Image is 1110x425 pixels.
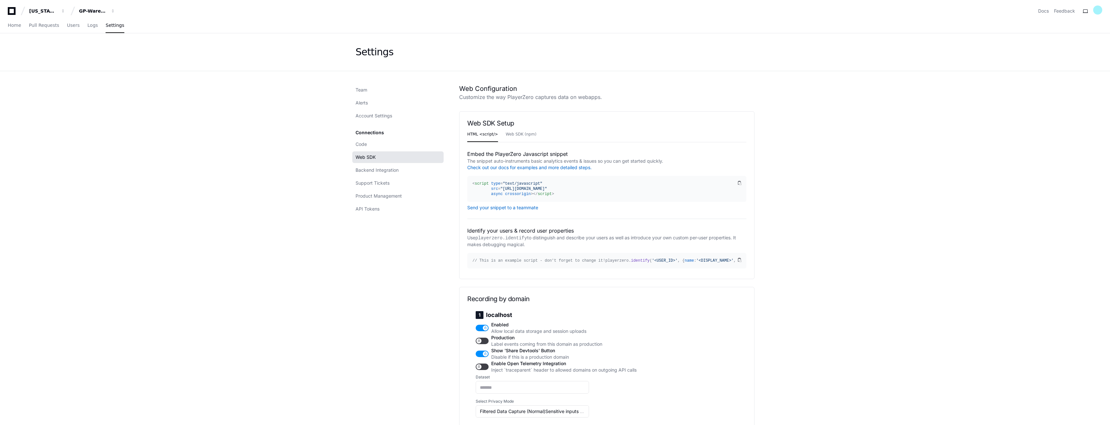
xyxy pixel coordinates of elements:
[1054,8,1075,14] button: Feedback
[467,165,592,170] a: Check out our docs for examples and more detailed steps.
[491,360,637,367] span: Enable Open Telemetry Integration
[356,46,393,58] div: Settings
[491,334,637,341] span: Production
[491,347,637,354] span: Show 'Share Devtools' Button
[467,150,746,158] h1: Embed the PlayerZero Javascript snippet
[459,84,754,93] h1: Web Configuration
[491,328,637,334] span: Allow local data storage and session uploads
[505,192,531,196] span: crossorigin
[467,295,746,303] h2: Recording by domain
[467,235,736,247] span: Use to distinguish and describe your users as well as introduce your own custom per-user properti...
[475,235,527,241] span: playerzero.identify
[491,341,637,347] span: Label events coming from this domain as production
[356,167,399,173] span: Backend Integration
[476,375,637,380] label: Dataset
[352,110,444,122] a: Account Settings
[472,258,605,263] span: // This is an example script - don't forget to change it!
[352,151,444,163] a: Web SDK
[87,23,98,27] span: Logs
[467,119,746,127] h2: Web SDK Setup
[538,192,552,196] span: script
[652,258,678,263] span: '<USER_ID>'
[685,258,694,263] span: name
[352,138,444,150] a: Code
[467,132,498,136] span: HTML <script/>
[476,311,483,319] div: 1
[67,23,80,27] span: Users
[631,258,650,263] span: identify
[352,164,444,176] a: Backend Integration
[491,367,637,373] span: Inject `traceparent` header to allowed domains on outgoing API calls
[491,187,498,191] span: src
[506,132,537,136] span: Web SDK (npm)
[503,181,542,186] span: "text/javascript"
[467,205,538,210] button: Send your snippet to a teammate
[76,5,118,17] button: GP-WarehouseControlCenterWCC)
[67,18,80,33] a: Users
[8,18,21,33] a: Home
[352,177,444,189] a: Support Tickets
[476,311,637,319] h5: localhost
[472,181,547,196] span: < = = >
[106,18,124,33] a: Settings
[459,93,754,101] h2: Customize the way PlayerZero captures data on webapps.
[352,203,444,215] a: API Tokens
[500,187,547,191] span: "[URL][DOMAIN_NAME]"
[696,258,733,263] span: '<DISPLAY_NAME>'
[356,87,367,93] span: Team
[29,23,59,27] span: Pull Requests
[356,141,367,147] span: Code
[467,227,746,234] h1: Identify your users & record user properties
[356,206,379,212] span: API Tokens
[79,8,107,14] div: GP-WarehouseControlCenterWCC)
[472,258,736,263] div: playerzero. ( , { : , : , : });
[8,23,21,27] span: Home
[475,181,489,186] span: script
[356,180,390,186] span: Support Tickets
[1038,8,1049,14] a: Docs
[491,192,503,196] span: async
[467,158,746,171] h2: The snippet auto-instruments basic analytics events & issues so you can get started quickly.
[491,181,501,186] span: type
[29,18,59,33] a: Pull Requests
[29,8,57,14] div: [US_STATE] Pacific
[356,193,402,199] span: Product Management
[352,97,444,109] a: Alerts
[356,154,376,160] span: Web SDK
[352,190,444,202] a: Product Management
[491,354,637,360] span: Disable if this is a production domain
[476,399,637,404] label: Select Privacy Mode
[352,84,444,96] a: Team
[356,100,368,106] span: Alerts
[533,192,554,196] span: </ >
[87,18,98,33] a: Logs
[106,23,124,27] span: Settings
[356,113,392,119] span: Account Settings
[27,5,68,17] button: [US_STATE] Pacific
[491,321,637,328] span: Enabled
